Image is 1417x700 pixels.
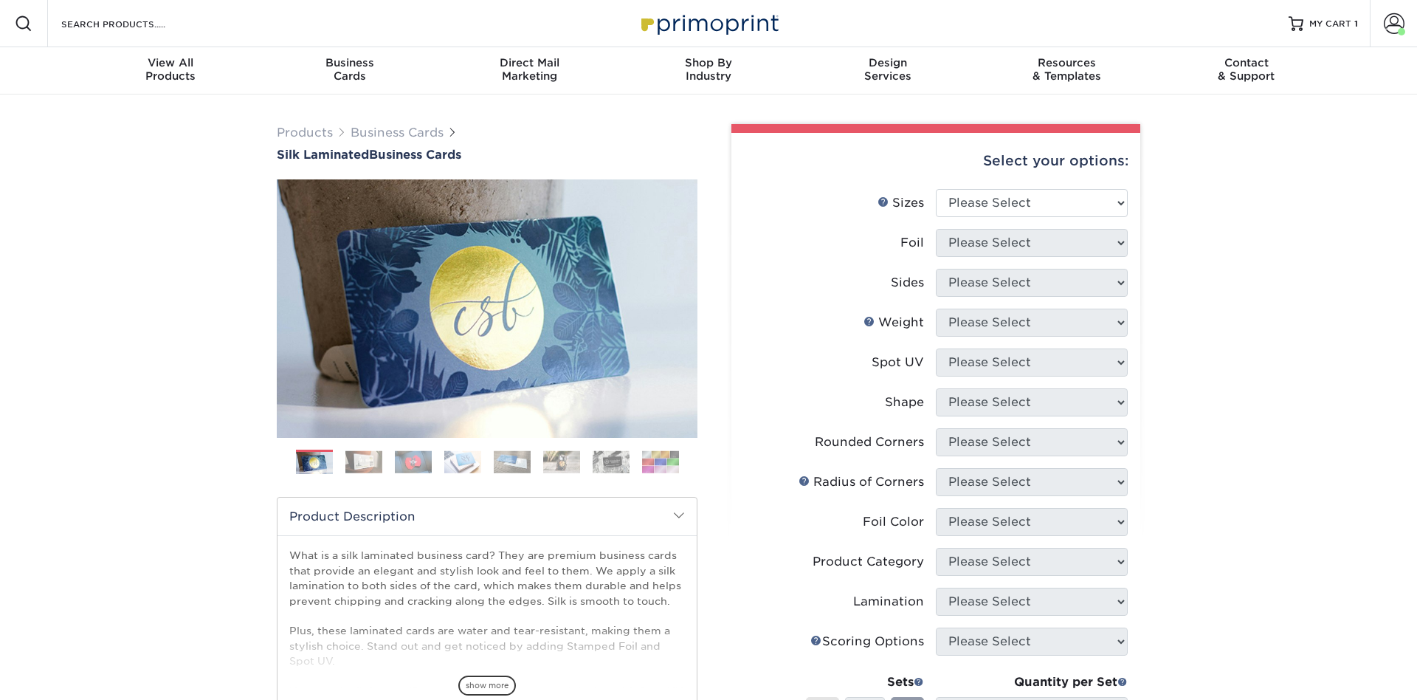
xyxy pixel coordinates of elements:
[872,354,924,371] div: Spot UV
[635,7,782,39] img: Primoprint
[977,47,1156,95] a: Resources& Templates
[900,234,924,252] div: Foil
[593,450,630,473] img: Business Cards 07
[277,148,697,162] h1: Business Cards
[81,47,261,95] a: View AllProducts
[810,633,924,651] div: Scoring Options
[806,673,924,691] div: Sets
[277,148,697,162] a: Silk LaminatedBusiness Cards
[853,593,924,611] div: Lamination
[619,47,799,95] a: Shop ByIndustry
[798,56,977,83] div: Services
[798,47,977,95] a: DesignServices
[440,47,619,95] a: Direct MailMarketing
[81,56,261,83] div: Products
[885,394,924,411] div: Shape
[494,450,531,473] img: Business Cards 05
[1354,18,1358,29] span: 1
[543,450,580,473] img: Business Cards 06
[277,126,333,140] a: Products
[798,56,977,69] span: Design
[619,56,799,69] span: Shop By
[261,56,440,83] div: Cards
[813,553,924,571] div: Product Category
[1156,47,1336,95] a: Contact& Support
[81,56,261,69] span: View All
[277,98,697,519] img: Silk Laminated 01
[799,473,924,491] div: Radius of Corners
[395,450,432,473] img: Business Cards 03
[936,673,1128,691] div: Quantity per Set
[619,56,799,83] div: Industry
[642,450,679,473] img: Business Cards 08
[863,513,924,531] div: Foil Color
[977,56,1156,83] div: & Templates
[277,148,369,162] span: Silk Laminated
[440,56,619,83] div: Marketing
[345,450,382,473] img: Business Cards 02
[440,56,619,69] span: Direct Mail
[444,450,481,473] img: Business Cards 04
[261,47,440,95] a: BusinessCards
[1309,18,1351,30] span: MY CART
[458,676,516,696] span: show more
[296,445,333,481] img: Business Cards 01
[351,126,444,140] a: Business Cards
[891,274,924,292] div: Sides
[977,56,1156,69] span: Resources
[261,56,440,69] span: Business
[863,314,924,332] div: Weight
[743,133,1128,189] div: Select your options:
[277,498,697,535] h2: Product Description
[1156,56,1336,69] span: Contact
[60,15,204,32] input: SEARCH PRODUCTS.....
[1156,56,1336,83] div: & Support
[878,194,924,212] div: Sizes
[815,433,924,451] div: Rounded Corners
